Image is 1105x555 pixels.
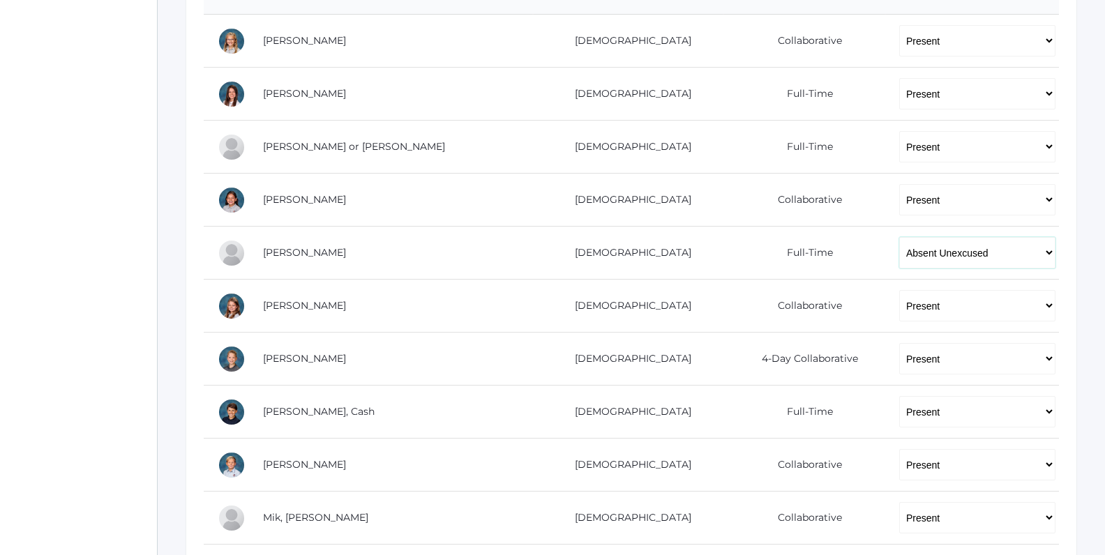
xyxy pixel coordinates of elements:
td: [DEMOGRAPHIC_DATA] [533,333,723,386]
div: Grant Hein [218,345,246,373]
td: Full-Time [723,68,885,121]
td: [DEMOGRAPHIC_DATA] [533,174,723,227]
div: Thomas or Tom Cope [218,133,246,161]
a: [PERSON_NAME] [263,246,346,259]
td: Full-Time [723,227,885,280]
div: Grace Carpenter [218,80,246,108]
div: Louisa Hamilton [218,292,246,320]
div: Peter Laubacher [218,451,246,479]
a: [PERSON_NAME], Cash [263,405,375,418]
a: [PERSON_NAME] [263,193,346,206]
a: [PERSON_NAME] [263,87,346,100]
td: Collaborative [723,439,885,492]
a: [PERSON_NAME] [263,34,346,47]
td: [DEMOGRAPHIC_DATA] [533,386,723,439]
td: Full-Time [723,121,885,174]
a: [PERSON_NAME] [263,458,346,471]
td: Collaborative [723,280,885,333]
td: [DEMOGRAPHIC_DATA] [533,439,723,492]
div: Wyatt Ferris [218,239,246,267]
td: [DEMOGRAPHIC_DATA] [533,15,723,68]
td: Collaborative [723,174,885,227]
td: Collaborative [723,15,885,68]
a: [PERSON_NAME] [263,352,346,365]
td: [DEMOGRAPHIC_DATA] [533,280,723,333]
td: 4-Day Collaborative [723,333,885,386]
td: [DEMOGRAPHIC_DATA] [533,121,723,174]
td: [DEMOGRAPHIC_DATA] [533,227,723,280]
a: [PERSON_NAME] [263,299,346,312]
td: [DEMOGRAPHIC_DATA] [533,68,723,121]
div: Paige Albanese [218,27,246,55]
div: Hadley Mik [218,504,246,532]
td: Collaborative [723,492,885,545]
a: [PERSON_NAME] or [PERSON_NAME] [263,140,445,153]
td: Full-Time [723,386,885,439]
div: Cash Kilian [218,398,246,426]
div: Esperanza Ewing [218,186,246,214]
a: Mik, [PERSON_NAME] [263,511,368,524]
td: [DEMOGRAPHIC_DATA] [533,492,723,545]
